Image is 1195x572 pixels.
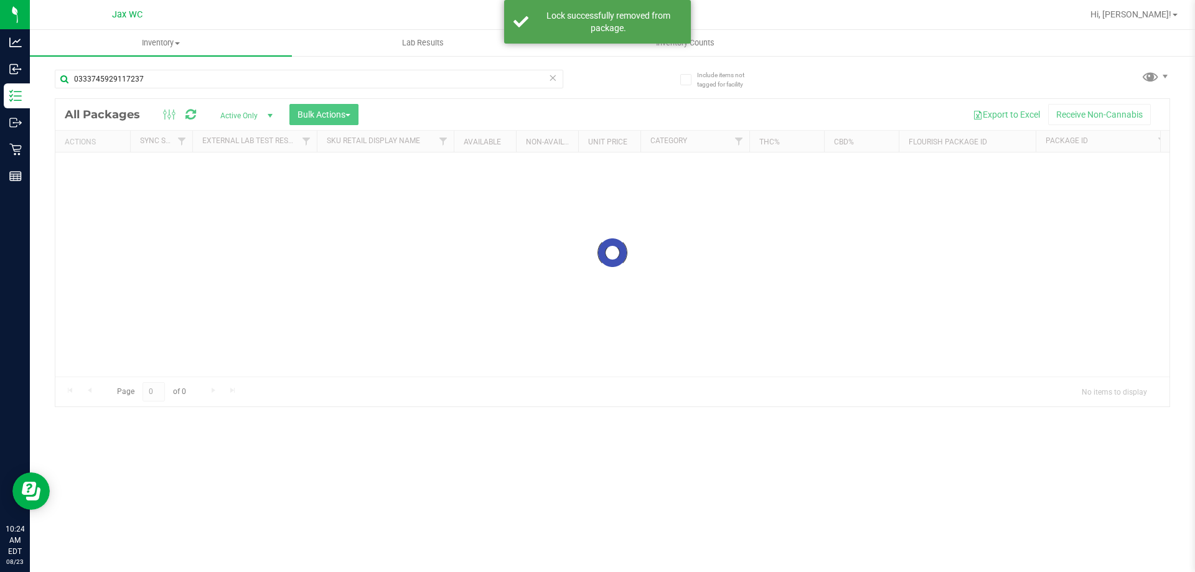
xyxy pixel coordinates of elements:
[292,30,554,56] a: Lab Results
[9,36,22,49] inline-svg: Analytics
[12,472,50,510] iframe: Resource center
[1090,9,1171,19] span: Hi, [PERSON_NAME]!
[9,63,22,75] inline-svg: Inbound
[55,70,563,88] input: Search Package ID, Item Name, SKU, Lot or Part Number...
[9,90,22,102] inline-svg: Inventory
[697,70,759,89] span: Include items not tagged for facility
[6,557,24,566] p: 08/23
[535,9,682,34] div: Lock successfully removed from package.
[30,37,292,49] span: Inventory
[30,30,292,56] a: Inventory
[9,170,22,182] inline-svg: Reports
[9,143,22,156] inline-svg: Retail
[548,70,557,86] span: Clear
[385,37,461,49] span: Lab Results
[6,523,24,557] p: 10:24 AM EDT
[112,9,143,20] span: Jax WC
[9,116,22,129] inline-svg: Outbound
